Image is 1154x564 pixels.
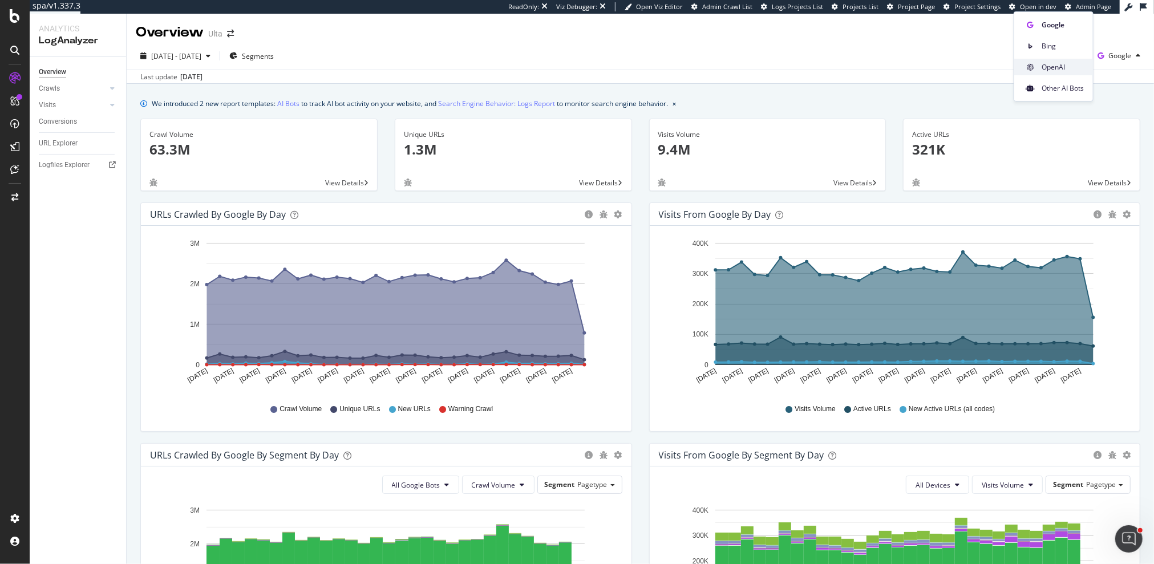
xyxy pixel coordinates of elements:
text: 3M [190,240,200,247]
span: Pagetype [1086,480,1116,489]
div: A chart. [150,235,623,393]
div: Visits [39,99,56,111]
div: circle-info [585,451,594,459]
div: gear [1123,210,1131,218]
span: Visits Volume [982,480,1024,490]
text: [DATE] [212,367,235,384]
span: Project Page [898,2,935,11]
div: Logfiles Explorer [39,159,90,171]
span: Warning Crawl [448,404,493,414]
text: 300K [692,531,708,539]
span: All Devices [916,480,950,490]
span: Admin Crawl List [702,2,752,11]
a: Visits [39,99,107,111]
span: Open in dev [1020,2,1056,11]
svg: A chart. [659,235,1132,393]
p: 321K [912,140,1131,159]
span: View Details [325,178,364,188]
span: Crawl Volume [472,480,516,490]
div: Ulta [208,28,222,39]
div: bug [912,178,920,186]
div: URL Explorer [39,137,78,149]
text: [DATE] [420,367,443,384]
text: [DATE] [1059,367,1082,384]
a: Search Engine Behavior: Logs Report [438,98,555,109]
a: Overview [39,66,118,78]
text: [DATE] [955,367,978,384]
div: Visits from Google by day [659,209,771,220]
a: Admin Crawl List [691,2,752,11]
text: [DATE] [369,367,391,384]
text: 300K [692,270,708,278]
div: Visits from Google By Segment By Day [659,449,824,461]
a: Logfiles Explorer [39,159,118,171]
text: [DATE] [721,367,744,384]
span: Segment [545,480,575,489]
text: [DATE] [525,367,548,384]
text: [DATE] [877,367,900,384]
div: ReadOnly: [508,2,539,11]
text: [DATE] [473,367,496,384]
div: bug [404,178,412,186]
text: 100K [692,331,708,339]
button: Visits Volume [972,476,1043,494]
text: [DATE] [264,367,287,384]
a: Admin Page [1065,2,1111,11]
text: 0 [196,361,200,369]
div: Last update [140,72,203,82]
span: Unique URLs [339,404,380,414]
text: 0 [704,361,708,369]
div: arrow-right-arrow-left [227,30,234,38]
div: bug [1108,451,1117,459]
text: [DATE] [799,367,822,384]
a: AI Bots [277,98,299,109]
div: URLs Crawled by Google By Segment By Day [150,449,339,461]
button: All Devices [906,476,969,494]
span: [DATE] - [DATE] [151,51,201,61]
text: [DATE] [695,367,718,384]
span: Pagetype [578,480,608,489]
text: [DATE] [551,367,574,384]
span: Other AI Bots [1042,83,1084,94]
text: [DATE] [447,367,469,384]
a: Open in dev [1009,2,1056,11]
span: New URLs [398,404,431,414]
div: Overview [136,23,204,42]
div: gear [1123,451,1131,459]
span: Segments [242,51,274,61]
text: [DATE] [981,367,1004,384]
text: [DATE] [851,367,874,384]
div: info banner [140,98,1140,109]
span: View Details [833,178,872,188]
a: Projects List [832,2,878,11]
text: [DATE] [290,367,313,384]
a: Project Settings [944,2,1001,11]
div: bug [149,178,157,186]
text: 2M [190,280,200,288]
div: [DATE] [180,72,203,82]
text: [DATE] [747,367,770,384]
div: bug [1108,210,1117,218]
div: circle-info [585,210,594,218]
span: Crawl Volume [280,404,322,414]
button: Google [1093,47,1145,65]
text: [DATE] [1033,367,1056,384]
a: Logs Projects List [761,2,823,11]
text: [DATE] [825,367,848,384]
a: URL Explorer [39,137,118,149]
text: 1M [190,320,200,328]
text: [DATE] [773,367,796,384]
a: Crawls [39,83,107,95]
iframe: Intercom live chat [1115,525,1143,553]
div: URLs Crawled by Google by day [150,209,286,220]
text: [DATE] [903,367,926,384]
div: Conversions [39,116,77,128]
span: Bing [1042,41,1084,51]
div: circle-info [1093,451,1102,459]
text: [DATE] [1007,367,1030,384]
text: [DATE] [929,367,952,384]
text: 400K [692,240,708,247]
div: bug [600,451,609,459]
span: New Active URLs (all codes) [909,404,995,414]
